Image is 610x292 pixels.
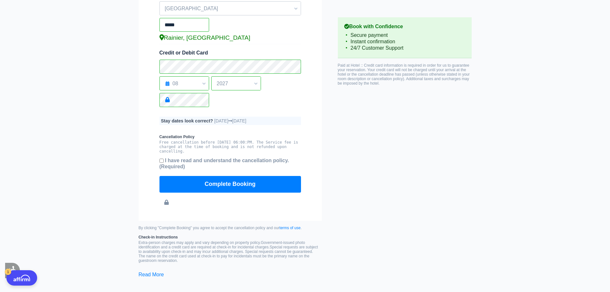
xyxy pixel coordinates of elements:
b: Stay dates look correct? [161,118,213,123]
b: Cancellation Policy [159,135,301,139]
b: Book with Confidence [344,24,465,29]
input: I have read and understand the cancellation policy.(Required) [159,159,164,163]
li: Instant confirmation [344,38,465,45]
span: 08 [160,78,209,89]
b: Check-in Instructions [139,235,322,239]
div: Rainier, [GEOGRAPHIC_DATA] [159,34,301,41]
span: 2027 [212,78,261,89]
small: By clicking "Complete Booking" you agree to accept the cancellation policy and our . [139,226,322,230]
pre: Free cancellation before [DATE] 06:00:PM. The Service fee is charged at the time of booking and i... [159,140,301,154]
li: Secure payment [344,32,465,38]
span: Credit or Debit Card [159,50,208,55]
b: I have read and understand the cancellation policy. [159,158,289,169]
li: 24/7 Customer Support [344,45,465,51]
li: The name on the credit card used at check-in to pay for incidentals must be the primary name on t... [139,254,322,263]
p: Extra-person charges may apply and vary depending on property policy. Government-issued photo ide... [139,240,322,254]
span: (Required) [159,164,185,169]
a: Read More [139,272,164,277]
a: terms of use [280,226,301,230]
span: [GEOGRAPHIC_DATA] [160,3,301,14]
button: Complete Booking [159,176,301,193]
span: [DATE] [DATE] [214,118,246,123]
span: Paid at Hotel :: Credit card information is required in order for us to guarantee your reservatio... [338,63,470,86]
